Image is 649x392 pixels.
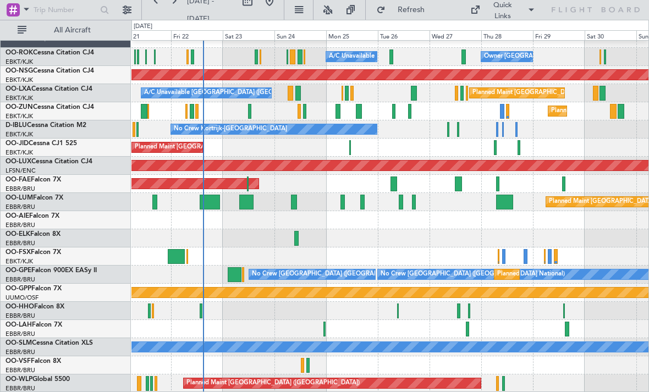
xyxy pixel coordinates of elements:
[5,49,94,56] a: OO-ROKCessna Citation CJ4
[5,348,35,356] a: EBBR/BRU
[5,340,32,346] span: OO-SLM
[326,30,378,40] div: Mon 25
[5,86,92,92] a: OO-LXACessna Citation CJ4
[5,86,31,92] span: OO-LXA
[5,358,31,365] span: OO-VSF
[5,176,61,183] a: OO-FAEFalcon 7X
[5,158,92,165] a: OO-LUXCessna Citation CJ4
[5,58,33,66] a: EBKT/KJK
[585,30,636,40] div: Sat 30
[5,249,31,256] span: OO-FSX
[5,104,94,111] a: OO-ZUNCessna Citation CJ4
[5,122,27,129] span: D-IBLU
[371,1,437,19] button: Refresh
[223,30,274,40] div: Sat 23
[5,294,38,302] a: UUMO/OSF
[5,221,35,229] a: EBBR/BRU
[5,267,97,274] a: OO-GPEFalcon 900EX EASy II
[5,231,61,238] a: OO-ELKFalcon 8X
[34,2,97,18] input: Trip Number
[5,68,33,74] span: OO-NSG
[484,48,632,65] div: Owner [GEOGRAPHIC_DATA]-[GEOGRAPHIC_DATA]
[381,266,565,283] div: No Crew [GEOGRAPHIC_DATA] ([GEOGRAPHIC_DATA] National)
[5,122,86,129] a: D-IBLUCessna Citation M2
[5,140,77,147] a: OO-JIDCessna CJ1 525
[5,140,29,147] span: OO-JID
[5,303,34,310] span: OO-HHO
[144,85,349,101] div: A/C Unavailable [GEOGRAPHIC_DATA] ([GEOGRAPHIC_DATA] National)
[481,30,533,40] div: Thu 28
[5,267,31,274] span: OO-GPE
[5,104,33,111] span: OO-ZUN
[5,366,35,374] a: EBBR/BRU
[5,330,35,338] a: EBBR/BRU
[430,30,481,40] div: Wed 27
[5,376,32,383] span: OO-WLP
[5,167,36,175] a: LFSN/ENC
[274,30,326,40] div: Sun 24
[5,94,33,102] a: EBKT/KJK
[5,231,30,238] span: OO-ELK
[119,30,171,40] div: Thu 21
[12,21,119,39] button: All Aircraft
[5,275,35,284] a: EBBR/BRU
[5,213,59,219] a: OO-AIEFalcon 7X
[5,148,33,157] a: EBKT/KJK
[388,6,434,14] span: Refresh
[5,76,33,84] a: EBKT/KJK
[186,375,360,391] div: Planned Maint [GEOGRAPHIC_DATA] ([GEOGRAPHIC_DATA])
[5,49,33,56] span: OO-ROK
[5,68,94,74] a: OO-NSGCessna Citation CJ4
[5,376,70,383] a: OO-WLPGlobal 5500
[174,121,287,137] div: No Crew Kortrijk-[GEOGRAPHIC_DATA]
[5,185,35,193] a: EBBR/BRU
[5,322,62,328] a: OO-LAHFalcon 7X
[5,285,31,292] span: OO-GPP
[5,203,35,211] a: EBBR/BRU
[5,257,33,266] a: EBKT/KJK
[5,358,61,365] a: OO-VSFFalcon 8X
[134,22,152,31] div: [DATE]
[5,112,33,120] a: EBKT/KJK
[5,195,33,201] span: OO-LUM
[5,130,33,139] a: EBKT/KJK
[5,239,35,247] a: EBBR/BRU
[135,139,308,156] div: Planned Maint [GEOGRAPHIC_DATA] ([GEOGRAPHIC_DATA])
[329,48,375,65] div: A/C Unavailable
[5,176,31,183] span: OO-FAE
[465,1,541,19] button: Quick Links
[5,158,31,165] span: OO-LUX
[5,285,62,292] a: OO-GPPFalcon 7X
[5,322,32,328] span: OO-LAH
[252,266,436,283] div: No Crew [GEOGRAPHIC_DATA] ([GEOGRAPHIC_DATA] National)
[171,30,223,40] div: Fri 22
[5,312,35,320] a: EBBR/BRU
[5,249,61,256] a: OO-FSXFalcon 7X
[378,30,430,40] div: Tue 26
[29,26,116,34] span: All Aircraft
[5,195,63,201] a: OO-LUMFalcon 7X
[533,30,585,40] div: Fri 29
[5,303,64,310] a: OO-HHOFalcon 8X
[5,213,29,219] span: OO-AIE
[5,340,93,346] a: OO-SLMCessna Citation XLS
